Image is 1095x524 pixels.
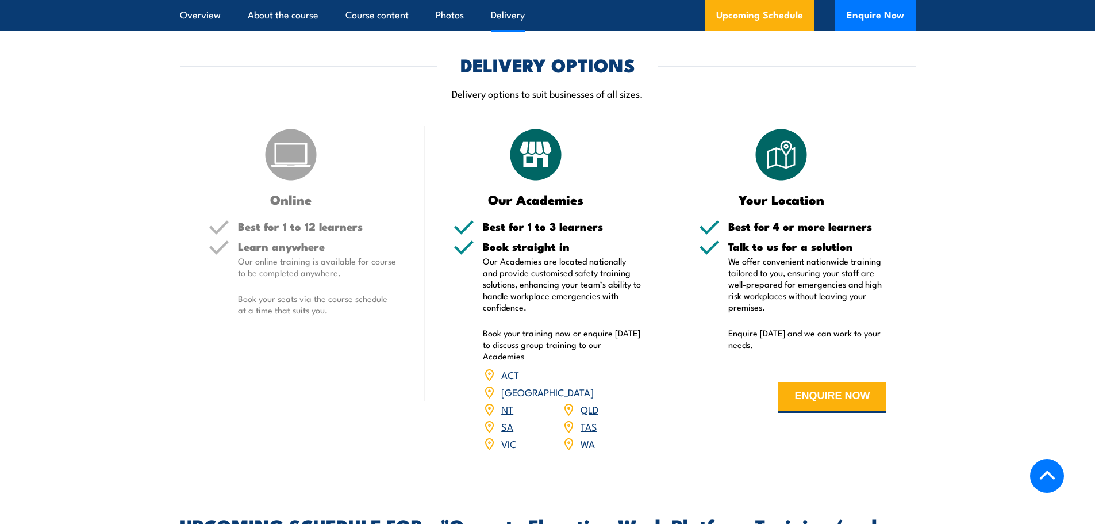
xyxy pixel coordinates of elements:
[699,193,864,206] h3: Your Location
[460,56,635,72] h2: DELIVERY OPTIONS
[238,221,397,232] h5: Best for 1 to 12 learners
[483,255,641,313] p: Our Academies are located nationally and provide customised safety training solutions, enhancing ...
[454,193,618,206] h3: Our Academies
[728,327,887,350] p: Enquire [DATE] and we can work to your needs.
[581,419,597,433] a: TAS
[501,368,519,381] a: ACT
[581,437,595,450] a: WA
[501,437,516,450] a: VIC
[501,402,513,416] a: NT
[209,193,374,206] h3: Online
[778,382,886,413] button: ENQUIRE NOW
[483,327,641,362] p: Book your training now or enquire [DATE] to discuss group training to our Academies
[180,87,916,100] p: Delivery options to suit businesses of all sizes.
[728,221,887,232] h5: Best for 4 or more learners
[501,385,594,399] a: [GEOGRAPHIC_DATA]
[483,241,641,252] h5: Book straight in
[238,293,397,316] p: Book your seats via the course schedule at a time that suits you.
[483,221,641,232] h5: Best for 1 to 3 learners
[501,419,513,433] a: SA
[728,255,887,313] p: We offer convenient nationwide training tailored to you, ensuring your staff are well-prepared fo...
[238,255,397,278] p: Our online training is available for course to be completed anywhere.
[728,241,887,252] h5: Talk to us for a solution
[581,402,598,416] a: QLD
[238,241,397,252] h5: Learn anywhere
